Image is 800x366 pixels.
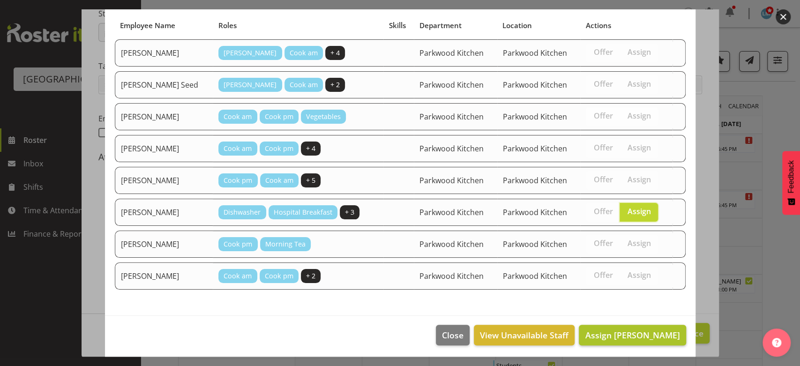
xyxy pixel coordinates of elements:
[224,48,277,58] span: [PERSON_NAME]
[115,135,213,162] td: [PERSON_NAME]
[115,71,213,98] td: [PERSON_NAME] Seed
[585,329,680,341] span: Assign [PERSON_NAME]
[218,20,378,31] div: Roles
[265,112,293,122] span: Cook pm
[306,143,315,154] span: + 4
[419,143,484,154] span: Parkwood Kitchen
[787,160,795,193] span: Feedback
[503,207,567,217] span: Parkwood Kitchen
[419,112,484,122] span: Parkwood Kitchen
[502,20,575,31] div: Location
[579,325,686,345] button: Assign [PERSON_NAME]
[593,270,613,280] span: Offer
[115,199,213,226] td: [PERSON_NAME]
[224,207,261,217] span: Dishwasher
[593,239,613,248] span: Offer
[503,143,567,154] span: Parkwood Kitchen
[115,39,213,67] td: [PERSON_NAME]
[503,48,567,58] span: Parkwood Kitchen
[480,329,568,341] span: View Unavailable Staff
[593,111,613,120] span: Offer
[593,47,613,57] span: Offer
[627,175,650,184] span: Assign
[593,143,613,152] span: Offer
[330,48,340,58] span: + 4
[330,80,340,90] span: + 2
[274,207,332,217] span: Hospital Breakfast
[419,271,484,281] span: Parkwood Kitchen
[627,47,650,57] span: Assign
[503,112,567,122] span: Parkwood Kitchen
[115,262,213,290] td: [PERSON_NAME]
[503,271,567,281] span: Parkwood Kitchen
[503,175,567,186] span: Parkwood Kitchen
[627,270,650,280] span: Assign
[419,48,484,58] span: Parkwood Kitchen
[586,20,667,31] div: Actions
[627,207,650,216] span: Assign
[772,338,781,347] img: help-xxl-2.png
[120,20,208,31] div: Employee Name
[345,207,354,217] span: + 3
[224,175,252,186] span: Cook pm
[265,143,293,154] span: Cook pm
[419,20,492,31] div: Department
[265,239,306,249] span: Morning Tea
[224,239,252,249] span: Cook pm
[115,231,213,258] td: [PERSON_NAME]
[224,112,252,122] span: Cook am
[436,325,470,345] button: Close
[290,48,318,58] span: Cook am
[419,207,484,217] span: Parkwood Kitchen
[265,175,293,186] span: Cook am
[265,271,293,281] span: Cook pm
[419,80,484,90] span: Parkwood Kitchen
[593,207,613,216] span: Offer
[503,239,567,249] span: Parkwood Kitchen
[115,103,213,130] td: [PERSON_NAME]
[593,79,613,89] span: Offer
[593,175,613,184] span: Offer
[306,271,315,281] span: + 2
[627,79,650,89] span: Assign
[306,112,341,122] span: Vegetables
[782,151,800,215] button: Feedback - Show survey
[419,175,484,186] span: Parkwood Kitchen
[627,239,650,248] span: Assign
[224,271,252,281] span: Cook am
[290,80,318,90] span: Cook am
[224,143,252,154] span: Cook am
[474,325,575,345] button: View Unavailable Staff
[115,167,213,194] td: [PERSON_NAME]
[442,329,464,341] span: Close
[224,80,277,90] span: [PERSON_NAME]
[389,20,409,31] div: Skills
[503,80,567,90] span: Parkwood Kitchen
[627,143,650,152] span: Assign
[306,175,315,186] span: + 5
[419,239,484,249] span: Parkwood Kitchen
[627,111,650,120] span: Assign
